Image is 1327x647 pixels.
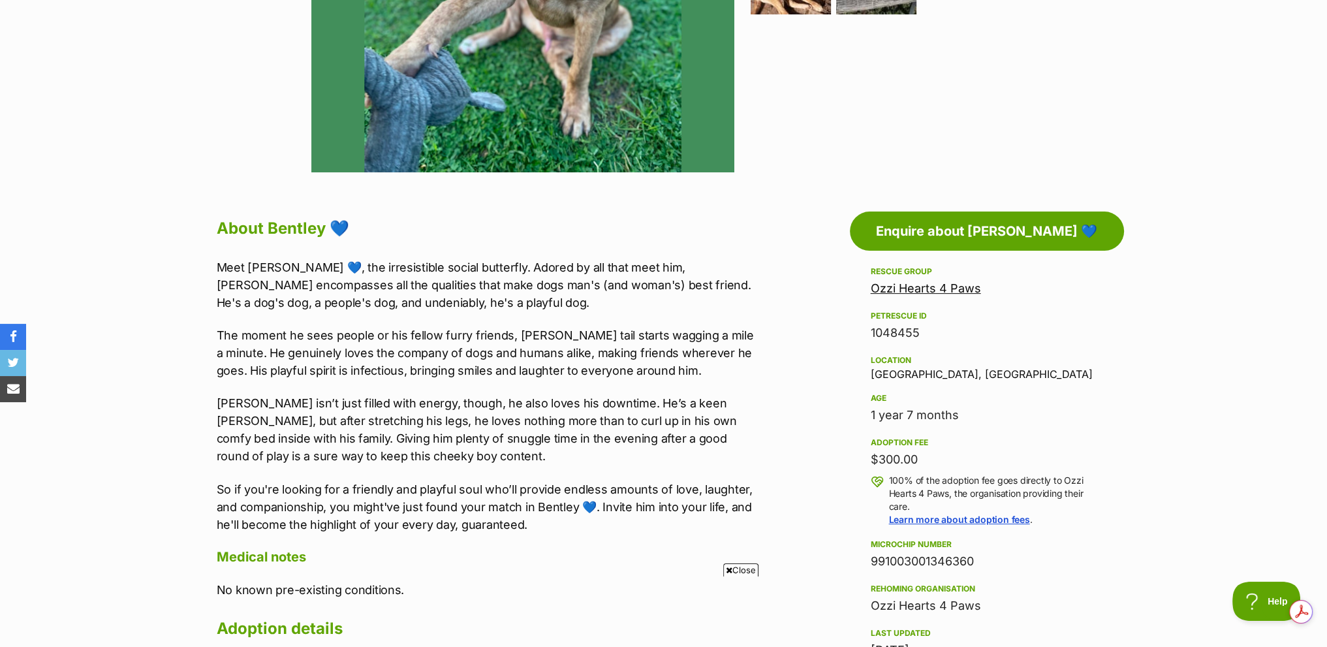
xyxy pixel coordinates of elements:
p: No known pre-existing conditions. [217,581,756,599]
div: Adoption fee [871,437,1103,448]
p: The moment he sees people or his fellow furry friends, [PERSON_NAME] tail starts wagging a mile a... [217,326,756,379]
a: Enquire about [PERSON_NAME] 💙 [850,212,1124,251]
div: Rescue group [871,266,1103,277]
div: $300.00 [871,450,1103,469]
div: Last updated [871,628,1103,639]
p: [PERSON_NAME] isn’t just filled with energy, though, he also loves his downtime. He’s a keen [PER... [217,394,756,465]
h2: Adoption details [217,614,756,643]
iframe: Help Scout Beacon - Open [1232,582,1301,621]
div: Ozzi Hearts 4 Paws [871,597,1103,615]
iframe: Advertisement [426,582,901,640]
div: Rehoming organisation [871,584,1103,594]
div: 991003001346360 [871,552,1103,571]
h4: Medical notes [217,548,756,565]
h2: About Bentley 💙 [217,214,756,243]
span: Close [723,563,758,576]
div: Age [871,393,1103,403]
div: 1048455 [871,324,1103,342]
p: So if you're looking for a friendly and playful soul who’ll provide endless amounts of love, laug... [217,481,756,533]
div: Location [871,355,1103,366]
div: 1 year 7 months [871,406,1103,424]
a: Ozzi Hearts 4 Paws [871,281,981,295]
p: 100% of the adoption fee goes directly to Ozzi Hearts 4 Paws, the organisation providing their ca... [889,474,1103,526]
a: Learn more about adoption fees [889,514,1030,525]
div: PetRescue ID [871,311,1103,321]
div: [GEOGRAPHIC_DATA], [GEOGRAPHIC_DATA] [871,353,1103,380]
div: Microchip number [871,539,1103,550]
p: Meet [PERSON_NAME] 💙, the irresistible social butterfly. Adored by all that meet him, [PERSON_NAM... [217,259,756,311]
